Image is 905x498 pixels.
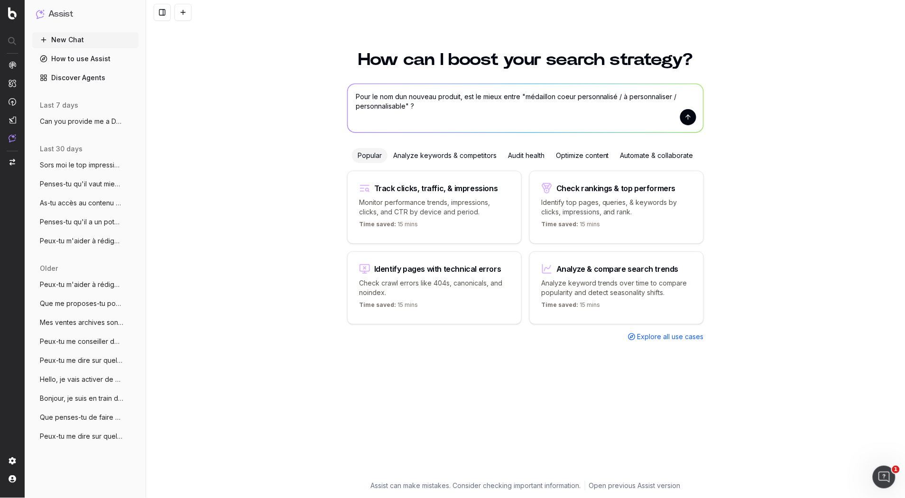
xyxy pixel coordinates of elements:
[359,221,396,228] span: Time saved:
[371,481,581,490] p: Assist can make mistakes. Consider checking important information.
[615,148,699,163] div: Automate & collaborate
[9,457,16,465] img: Setting
[359,221,418,232] p: 15 mins
[359,198,510,217] p: Monitor performance trends, impressions, clicks, and CTR by device and period.
[40,375,123,384] span: Hello, je vais activer de nouveaux produ
[32,296,139,311] button: Que me proposes-tu pour améliorer mon ar
[48,8,73,21] h1: Assist
[359,278,510,297] p: Check crawl errors like 404s, canonicals, and noindex.
[9,79,16,87] img: Intelligence
[32,70,139,85] a: Discover Agents
[40,198,123,208] span: As-tu accès au contenu de cette page : h
[873,466,896,489] iframe: Intercom live chat
[628,332,704,341] a: Explore all use cases
[541,301,600,313] p: 15 mins
[40,101,78,110] span: last 7 days
[32,315,139,330] button: Mes ventes archives sont terminées sur m
[32,391,139,406] button: Bonjour, je suis en train de créer un no
[556,184,676,192] div: Check rankings & top performers
[541,278,692,297] p: Analyze keyword trends over time to compare popularity and detect seasonality shifts.
[32,176,139,192] button: Penses-tu qu'il vaut mieux que je fasse
[374,184,498,192] div: Track clicks, traffic, & impressions
[36,8,135,21] button: Assist
[347,51,704,68] h1: How can I boost your search strategy?
[589,481,681,490] a: Open previous Assist version
[32,214,139,230] button: Penses-tu qu'il a un potentiel à aller c
[352,148,388,163] div: Popular
[40,280,123,289] span: Peux-tu m'aider à rédiger un article pou
[9,475,16,483] img: My account
[9,134,16,142] img: Assist
[32,353,139,368] button: Peux-tu me dire sur quels mot-clés je do
[40,318,123,327] span: Mes ventes archives sont terminées sur m
[40,217,123,227] span: Penses-tu qu'il a un potentiel à aller c
[32,372,139,387] button: Hello, je vais activer de nouveaux produ
[9,98,16,106] img: Activation
[40,299,123,308] span: Que me proposes-tu pour améliorer mon ar
[32,32,139,47] button: New Chat
[359,301,396,308] span: Time saved:
[32,410,139,425] button: Que penses-tu de faire un article "Quel
[541,221,600,232] p: 15 mins
[40,144,83,154] span: last 30 days
[541,198,692,217] p: Identify top pages, queries, & keywords by clicks, impressions, and rank.
[637,332,704,341] span: Explore all use cases
[32,233,139,249] button: Peux-tu m'aider à rédiger un article pou
[32,334,139,349] button: Peux-tu me conseiller des mots-clés sur
[40,394,123,403] span: Bonjour, je suis en train de créer un no
[40,264,58,273] span: older
[374,265,501,273] div: Identify pages with technical errors
[32,51,139,66] a: How to use Assist
[40,432,123,441] span: Peux-tu me dire sur quels mots clés auto
[556,265,679,273] div: Analyze & compare search trends
[388,148,502,163] div: Analyze keywords & competitors
[40,117,123,126] span: Can you provide me a Download Non-Brande
[32,157,139,173] button: Sors moi le top impressions / clics des
[359,301,418,313] p: 15 mins
[8,7,17,19] img: Botify logo
[40,337,123,346] span: Peux-tu me conseiller des mots-clés sur
[40,236,123,246] span: Peux-tu m'aider à rédiger un article pou
[9,61,16,69] img: Analytics
[541,301,578,308] span: Time saved:
[32,429,139,444] button: Peux-tu me dire sur quels mots clés auto
[32,195,139,211] button: As-tu accès au contenu de cette page : h
[348,84,703,132] textarea: Pour le nom d'un nouveau produit, est le mieux entre "médaillon coeur personnalisé / à personnali...
[541,221,578,228] span: Time saved:
[40,413,123,422] span: Que penses-tu de faire un article "Quel
[40,179,123,189] span: Penses-tu qu'il vaut mieux que je fasse
[36,9,45,18] img: Assist
[32,277,139,292] button: Peux-tu m'aider à rédiger un article pou
[550,148,615,163] div: Optimize content
[40,160,123,170] span: Sors moi le top impressions / clics des
[32,114,139,129] button: Can you provide me a Download Non-Brande
[502,148,550,163] div: Audit health
[9,116,16,124] img: Studio
[40,356,123,365] span: Peux-tu me dire sur quels mot-clés je do
[9,159,15,166] img: Switch project
[892,466,900,473] span: 1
